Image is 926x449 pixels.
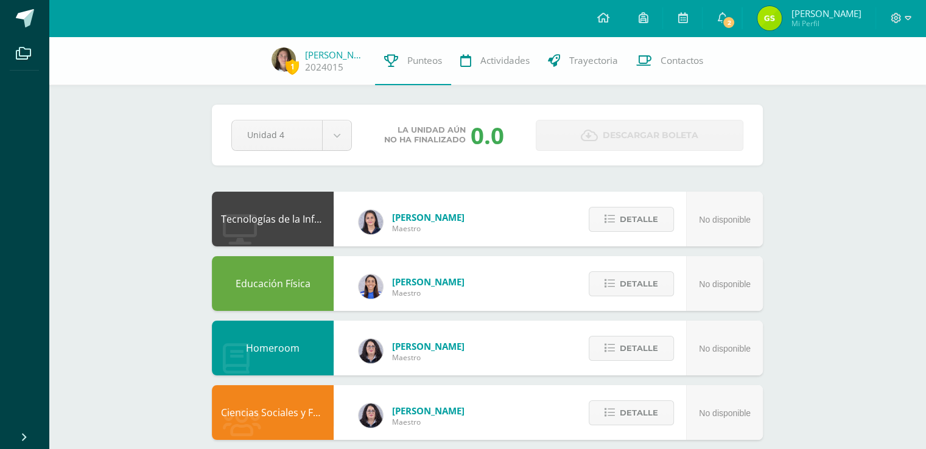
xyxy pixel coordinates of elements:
[620,273,658,295] span: Detalle
[212,256,334,311] div: Educación Física
[699,408,751,418] span: No disponible
[539,37,627,85] a: Trayectoria
[286,59,299,74] span: 1
[791,7,861,19] span: [PERSON_NAME]
[392,352,465,363] span: Maestro
[359,210,383,234] img: dbcf09110664cdb6f63fe058abfafc14.png
[791,18,861,29] span: Mi Perfil
[620,402,658,424] span: Detalle
[392,405,465,417] span: [PERSON_NAME]
[589,207,674,232] button: Detalle
[392,223,465,234] span: Maestro
[392,340,465,352] span: [PERSON_NAME]
[359,274,383,299] img: 0eea5a6ff783132be5fd5ba128356f6f.png
[232,120,351,150] a: Unidad 4
[407,54,442,67] span: Punteos
[603,120,698,150] span: Descargar boleta
[569,54,618,67] span: Trayectoria
[471,119,504,151] div: 0.0
[699,344,751,353] span: No disponible
[392,288,465,298] span: Maestro
[451,37,539,85] a: Actividades
[212,321,334,375] div: Homeroom
[757,6,782,30] img: 4f37302272b6e5e19caeb0d4110de8ad.png
[212,385,334,440] div: Ciencias Sociales y Formación Ciudadana
[699,215,751,224] span: No disponible
[384,125,466,145] span: La unidad aún no ha finalizado
[620,208,658,231] span: Detalle
[392,276,465,288] span: [PERSON_NAME]
[589,400,674,425] button: Detalle
[589,271,674,296] button: Detalle
[392,417,465,427] span: Maestro
[375,37,451,85] a: Punteos
[627,37,712,85] a: Contactos
[359,339,383,363] img: f270ddb0ea09d79bf84e45c6680ec463.png
[305,61,343,74] a: 2024015
[247,120,307,149] span: Unidad 4
[359,403,383,428] img: f270ddb0ea09d79bf84e45c6680ec463.png
[212,192,334,246] div: Tecnologías de la Información y Comunicación: Computación
[480,54,530,67] span: Actividades
[699,279,751,289] span: No disponible
[722,16,735,29] span: 2
[620,337,658,360] span: Detalle
[305,49,366,61] a: [PERSON_NAME]
[589,336,674,361] button: Detalle
[392,211,465,223] span: [PERSON_NAME]
[661,54,703,67] span: Contactos
[272,47,296,72] img: e08a0b041e071eaff6e77b76947cdb58.png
